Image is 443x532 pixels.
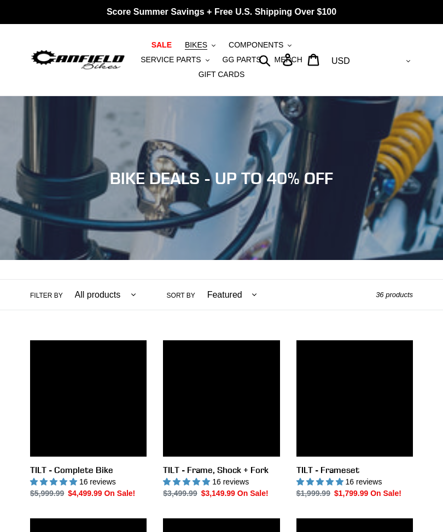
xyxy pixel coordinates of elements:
[146,38,177,52] a: SALE
[199,70,245,79] span: GIFT CARDS
[110,168,333,188] span: BIKE DEALS - UP TO 40% OFF
[223,38,297,52] button: COMPONENTS
[376,291,413,299] span: 36 products
[193,67,250,82] a: GIFT CARDS
[30,48,126,72] img: Canfield Bikes
[135,52,214,67] button: SERVICE PARTS
[30,291,63,300] label: Filter by
[151,40,172,50] span: SALE
[229,40,283,50] span: COMPONENTS
[217,52,267,67] a: GG PARTS
[179,38,221,52] button: BIKES
[167,291,195,300] label: Sort by
[141,55,201,64] span: SERVICE PARTS
[185,40,207,50] span: BIKES
[223,55,261,64] span: GG PARTS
